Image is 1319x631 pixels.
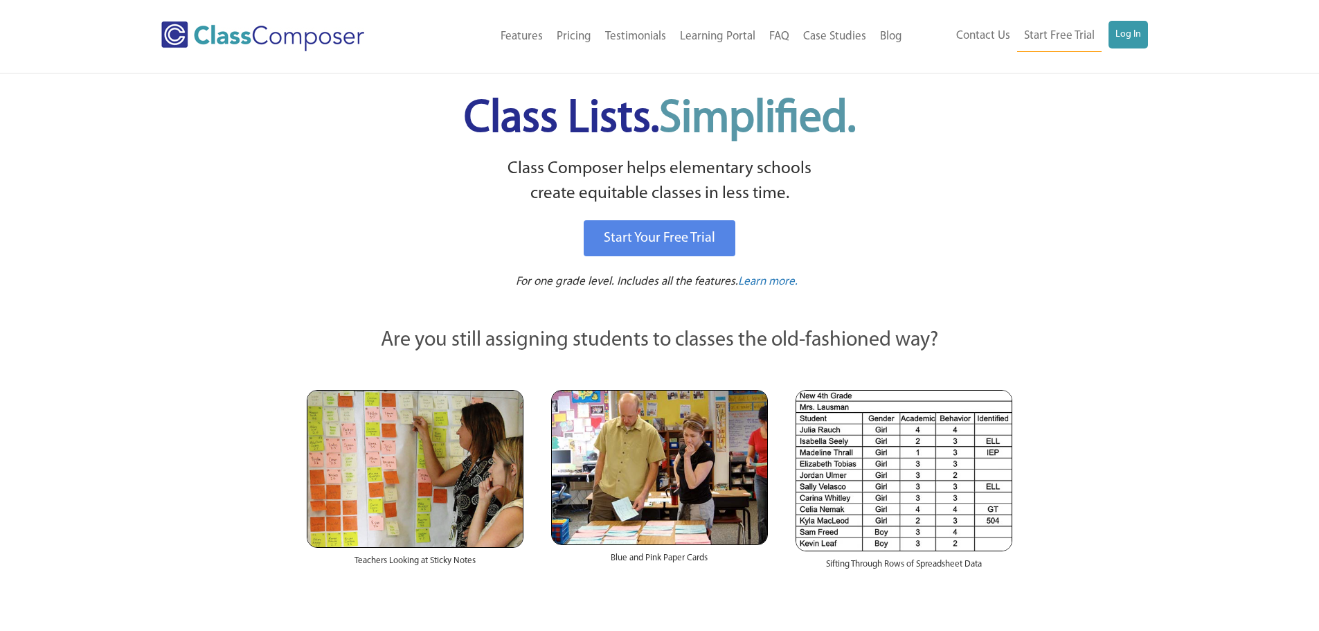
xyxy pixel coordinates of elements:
a: Testimonials [598,21,673,52]
img: Teachers Looking at Sticky Notes [307,390,523,548]
a: Case Studies [796,21,873,52]
p: Are you still assigning students to classes the old-fashioned way? [307,326,1013,356]
nav: Header Menu [421,21,909,52]
a: Features [494,21,550,52]
a: Blog [873,21,909,52]
div: Sifting Through Rows of Spreadsheet Data [796,551,1012,585]
a: Learn more. [738,274,798,291]
span: Class Lists. [464,97,856,142]
a: FAQ [762,21,796,52]
a: Start Free Trial [1017,21,1102,52]
a: Pricing [550,21,598,52]
nav: Header Menu [909,21,1148,52]
span: Simplified. [659,97,856,142]
span: Start Your Free Trial [604,231,715,245]
a: Log In [1109,21,1148,48]
div: Teachers Looking at Sticky Notes [307,548,523,581]
img: Class Composer [161,21,364,51]
span: Learn more. [738,276,798,287]
a: Learning Portal [673,21,762,52]
a: Contact Us [949,21,1017,51]
span: For one grade level. Includes all the features. [516,276,738,287]
a: Start Your Free Trial [584,220,735,256]
div: Blue and Pink Paper Cards [551,545,768,578]
p: Class Composer helps elementary schools create equitable classes in less time. [305,157,1015,207]
img: Blue and Pink Paper Cards [551,390,768,544]
img: Spreadsheets [796,390,1012,551]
